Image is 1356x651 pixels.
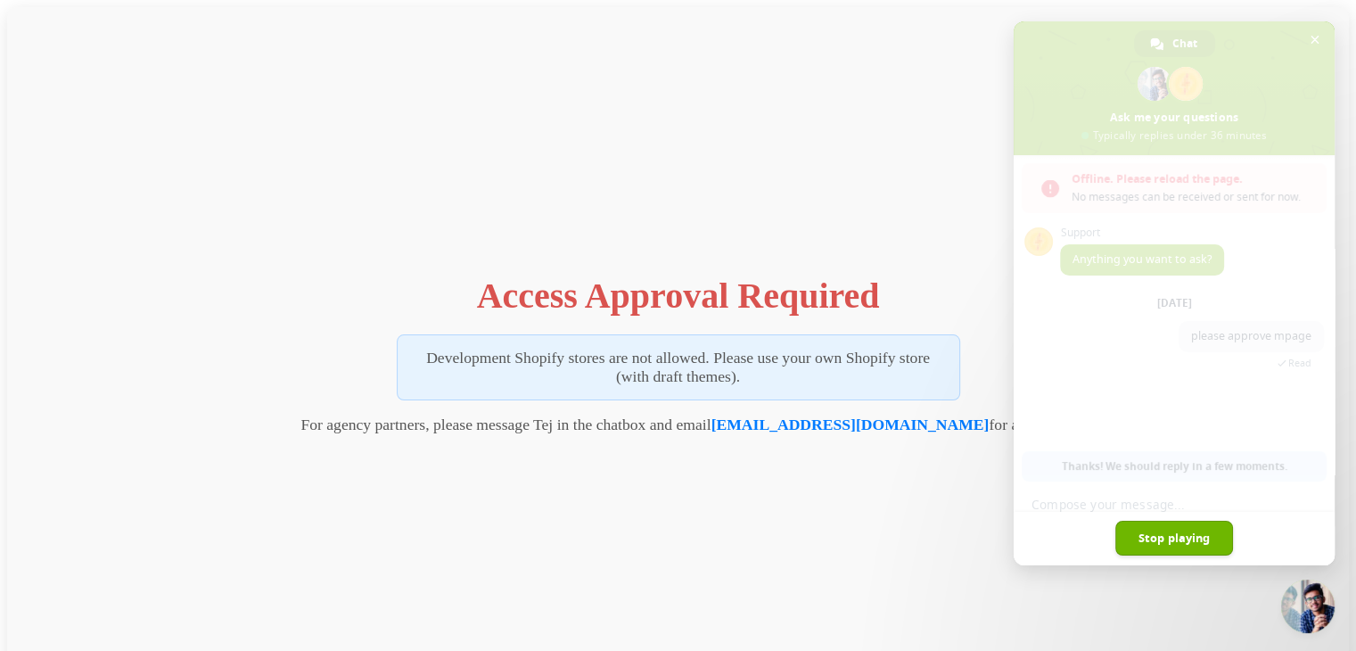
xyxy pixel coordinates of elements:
a: [EMAIL_ADDRESS][DOMAIN_NAME] [711,416,990,433]
h1: Access Approval Required [477,275,880,317]
p: For agency partners, please message Tej in the chatbox and email for access. [300,416,1055,434]
a: Close chat [1281,580,1335,633]
a: Stop playing [1115,521,1234,556]
p: Development Shopify stores are not allowed. Please use your own Shopify store (with draft themes). [397,334,960,400]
